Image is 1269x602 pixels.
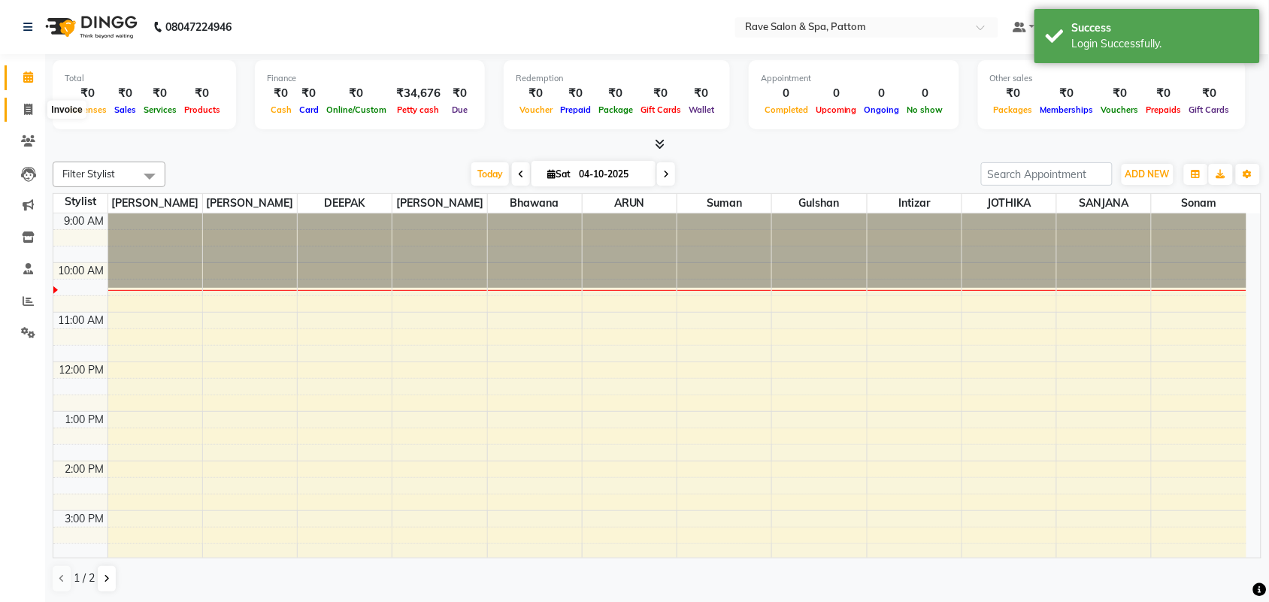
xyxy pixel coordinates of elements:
span: Suman [677,194,771,213]
span: Voucher [516,104,556,115]
span: Wallet [685,104,718,115]
div: ₹0 [447,85,473,102]
input: 2025-10-04 [574,163,650,186]
div: Login Successfully. [1072,36,1249,52]
div: ₹0 [323,85,390,102]
span: Gift Cards [1186,104,1234,115]
div: 0 [761,85,812,102]
span: Prepaid [556,104,595,115]
div: Redemption [516,72,718,85]
div: 10:00 AM [56,263,108,279]
div: ₹0 [267,85,295,102]
span: Ongoing [861,104,904,115]
span: Due [448,104,471,115]
div: ₹0 [556,85,595,102]
span: Sales [111,104,140,115]
div: ₹0 [990,85,1037,102]
div: ₹0 [180,85,224,102]
span: Package [595,104,637,115]
span: Services [140,104,180,115]
div: Other sales [990,72,1234,85]
span: DEEPAK [298,194,392,213]
div: 0 [861,85,904,102]
span: Intizar [868,194,962,213]
span: JOTHIKA [962,194,1056,213]
span: Completed [761,104,812,115]
span: No show [904,104,947,115]
span: [PERSON_NAME] [392,194,486,213]
div: 0 [812,85,861,102]
div: Invoice [47,101,86,119]
span: SANJANA [1057,194,1151,213]
span: Sat [544,168,574,180]
button: ADD NEW [1122,164,1174,185]
span: [PERSON_NAME] [203,194,297,213]
div: 9:00 AM [62,213,108,229]
span: Gulshan [772,194,866,213]
div: 2:00 PM [62,461,108,477]
div: ₹34,676 [390,85,447,102]
div: 0 [904,85,947,102]
span: Products [180,104,224,115]
input: Search Appointment [981,162,1113,186]
div: 12:00 PM [56,362,108,378]
div: 3:00 PM [62,511,108,527]
div: ₹0 [140,85,180,102]
b: 08047224946 [165,6,232,48]
div: Total [65,72,224,85]
div: Success [1072,20,1249,36]
div: Finance [267,72,473,85]
span: Today [471,162,509,186]
span: ARUN [583,194,677,213]
span: Cash [267,104,295,115]
span: Prepaids [1143,104,1186,115]
span: Vouchers [1098,104,1143,115]
div: ₹0 [595,85,637,102]
div: ₹0 [685,85,718,102]
span: Filter Stylist [62,168,115,180]
span: Packages [990,104,1037,115]
div: ₹0 [516,85,556,102]
span: ADD NEW [1125,168,1170,180]
div: ₹0 [1143,85,1186,102]
span: Bhawana [488,194,582,213]
div: 1:00 PM [62,412,108,428]
span: Petty cash [394,104,444,115]
span: Memberships [1037,104,1098,115]
div: Appointment [761,72,947,85]
div: ₹0 [1037,85,1098,102]
div: ₹0 [295,85,323,102]
span: Sonam [1152,194,1246,213]
span: Card [295,104,323,115]
img: logo [38,6,141,48]
span: Online/Custom [323,104,390,115]
span: 1 / 2 [74,570,95,586]
div: Stylist [53,194,108,210]
div: 11:00 AM [56,313,108,328]
div: ₹0 [1186,85,1234,102]
span: Upcoming [812,104,861,115]
div: ₹0 [111,85,140,102]
span: [PERSON_NAME] [108,194,202,213]
div: ₹0 [1098,85,1143,102]
div: ₹0 [637,85,685,102]
span: Gift Cards [637,104,685,115]
div: ₹0 [65,85,111,102]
